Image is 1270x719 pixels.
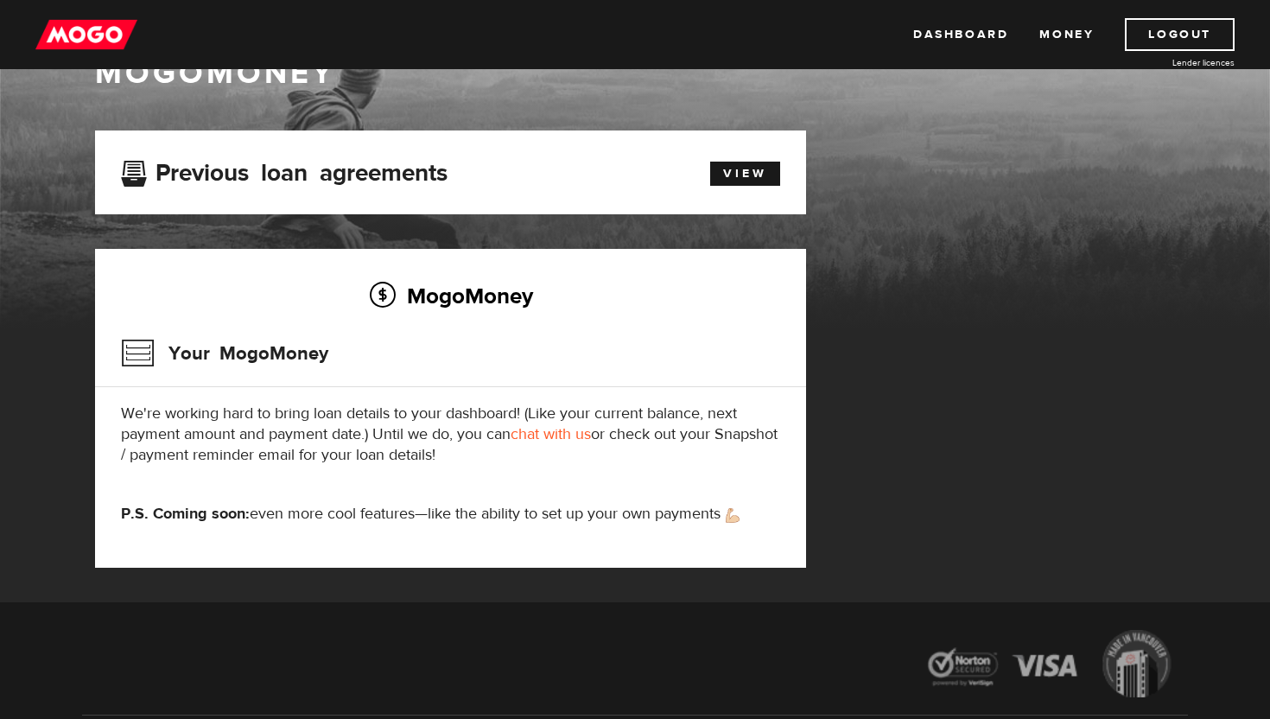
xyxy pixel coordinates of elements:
[121,159,448,181] h3: Previous loan agreements
[911,617,1188,715] img: legal-icons-92a2ffecb4d32d839781d1b4e4802d7b.png
[1039,18,1094,51] a: Money
[1125,18,1235,51] a: Logout
[710,162,780,186] a: View
[1105,56,1235,69] a: Lender licences
[121,277,780,314] h2: MogoMoney
[924,317,1270,719] iframe: LiveChat chat widget
[95,55,1175,92] h1: MogoMoney
[121,504,250,524] strong: P.S. Coming soon:
[35,18,137,51] img: mogo_logo-11ee424be714fa7cbb0f0f49df9e16ec.png
[511,424,591,444] a: chat with us
[121,504,780,525] p: even more cool features—like the ability to set up your own payments
[726,508,740,523] img: strong arm emoji
[121,331,328,376] h3: Your MogoMoney
[913,18,1008,51] a: Dashboard
[121,404,780,466] p: We're working hard to bring loan details to your dashboard! (Like your current balance, next paym...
